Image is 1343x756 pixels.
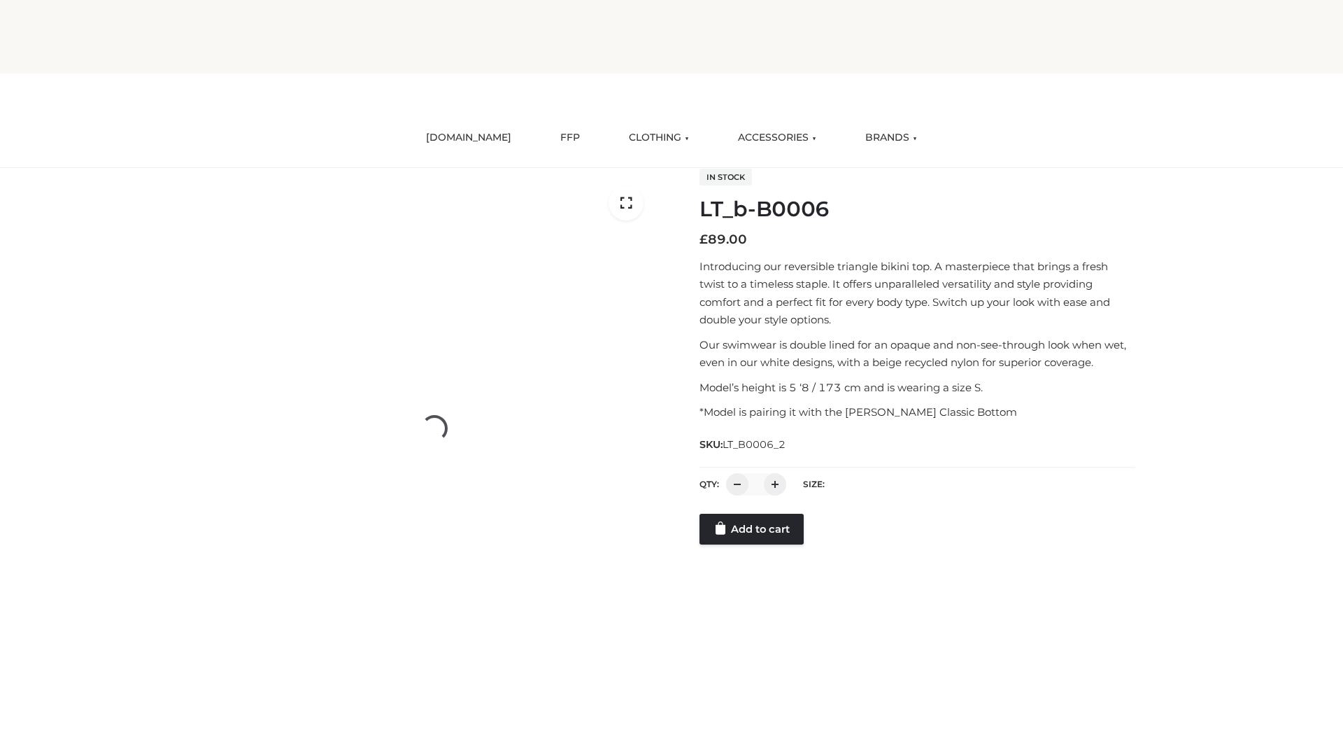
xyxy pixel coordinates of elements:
a: CLOTHING [618,122,699,153]
p: *Model is pairing it with the [PERSON_NAME] Classic Bottom [699,403,1135,421]
a: ACCESSORIES [727,122,827,153]
p: Our swimwear is double lined for an opaque and non-see-through look when wet, even in our white d... [699,336,1135,372]
span: In stock [699,169,752,185]
span: SKU: [699,436,787,453]
a: FFP [550,122,590,153]
span: £ [699,232,708,247]
a: [DOMAIN_NAME] [415,122,522,153]
h1: LT_b-B0006 [699,197,1135,222]
span: LT_B0006_2 [723,438,786,451]
label: Size: [803,479,825,489]
a: BRANDS [855,122,928,153]
p: Model’s height is 5 ‘8 / 173 cm and is wearing a size S. [699,379,1135,397]
a: Add to cart [699,514,804,545]
label: QTY: [699,479,719,489]
bdi: 89.00 [699,232,747,247]
p: Introducing our reversible triangle bikini top. A masterpiece that brings a fresh twist to a time... [699,258,1135,329]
